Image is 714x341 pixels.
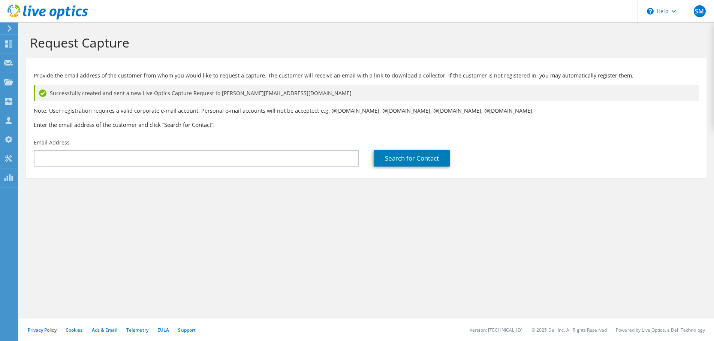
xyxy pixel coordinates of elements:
[694,5,706,17] span: SM
[28,327,57,333] a: Privacy Policy
[34,107,699,115] p: Note: User registration requires a valid corporate e-mail account. Personal e-mail accounts will ...
[126,327,148,333] a: Telemetry
[34,121,699,129] h3: Enter the email address of the customer and click “Search for Contact”.
[30,35,699,51] h1: Request Capture
[34,139,70,146] label: Email Address
[34,71,699,80] p: Provide the email address of the customer from whom you would like to request a capture. The cust...
[616,327,705,333] li: Powered by Live Optics, a Dell Technology
[647,8,654,15] svg: \n
[50,89,352,97] span: Successfully created and sent a new Live Optics Capture Request to [PERSON_NAME][EMAIL_ADDRESS][D...
[374,150,450,167] a: Search for Contact
[470,327,522,333] li: Version: [TECHNICAL_ID]
[66,327,83,333] a: Cookies
[157,327,169,333] a: EULA
[531,327,607,333] li: © 2025 Dell Inc. All Rights Reserved
[92,327,117,333] a: Ads & Email
[178,327,196,333] a: Support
